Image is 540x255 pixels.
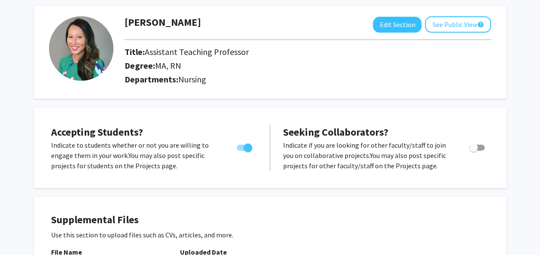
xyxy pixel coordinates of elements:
img: Profile Picture [49,16,113,81]
div: Toggle [466,140,489,153]
p: Indicate to students whether or not you are willing to engage them in your work. You may also pos... [51,140,220,171]
mat-icon: help [477,19,484,30]
h4: Supplemental Files [51,214,489,226]
h2: Title: [125,47,318,57]
iframe: Chat [6,216,37,249]
p: Indicate if you are looking for other faculty/staff to join you on collaborative projects. You ma... [283,140,453,171]
button: Edit Section [373,17,421,33]
h2: Departments: [118,74,497,85]
div: Toggle [233,140,257,153]
button: See Public View [425,16,491,33]
h2: Degree: [125,61,318,71]
span: Seeking Collaborators? [283,125,388,139]
span: MA, RN [155,60,181,71]
span: Nursing [178,74,206,85]
p: Use this section to upload files such as CVs, articles, and more. [51,230,489,240]
h1: [PERSON_NAME] [125,16,201,29]
span: Assistant Teaching Professor [145,46,249,57]
span: Accepting Students? [51,125,143,139]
